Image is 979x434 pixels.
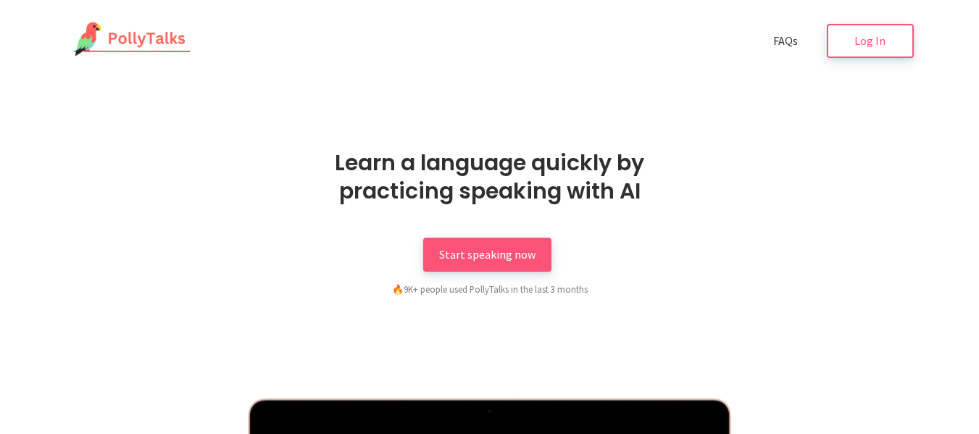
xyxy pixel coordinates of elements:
[854,33,886,48] span: Log In
[773,33,798,48] span: FAQs
[291,149,689,205] h1: Learn a language quickly by practicing speaking with AI
[423,238,551,272] a: Start speaking now
[66,22,192,58] img: PollyTalks Logo
[316,282,664,296] div: 9K+ people used PollyTalks in the last 3 months
[392,283,404,295] span: fire
[757,24,814,58] a: FAQs
[827,24,914,58] a: Log In
[439,247,536,262] span: Start speaking now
